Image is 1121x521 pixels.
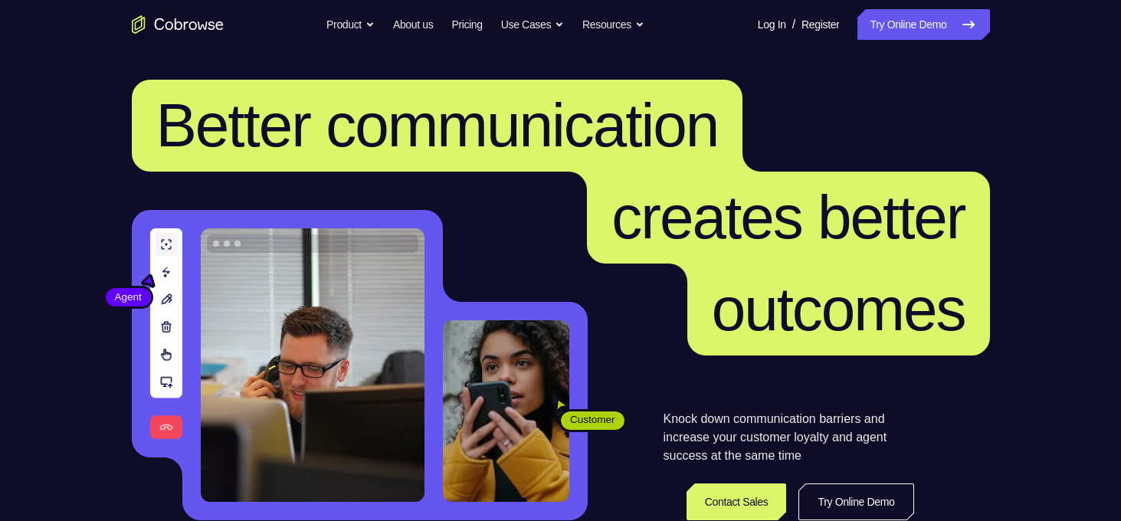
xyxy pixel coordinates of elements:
[501,9,564,40] button: Use Cases
[801,9,839,40] a: Register
[156,91,719,159] span: Better communication
[393,9,433,40] a: About us
[687,483,787,520] a: Contact Sales
[611,183,965,251] span: creates better
[201,228,424,502] img: A customer support agent talking on the phone
[326,9,375,40] button: Product
[712,275,965,343] span: outcomes
[857,9,989,40] a: Try Online Demo
[758,9,786,40] a: Log In
[443,320,569,502] img: A customer holding their phone
[798,483,913,520] a: Try Online Demo
[582,9,644,40] button: Resources
[664,410,914,465] p: Knock down communication barriers and increase your customer loyalty and agent success at the sam...
[451,9,482,40] a: Pricing
[792,15,795,34] span: /
[132,15,224,34] a: Go to the home page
